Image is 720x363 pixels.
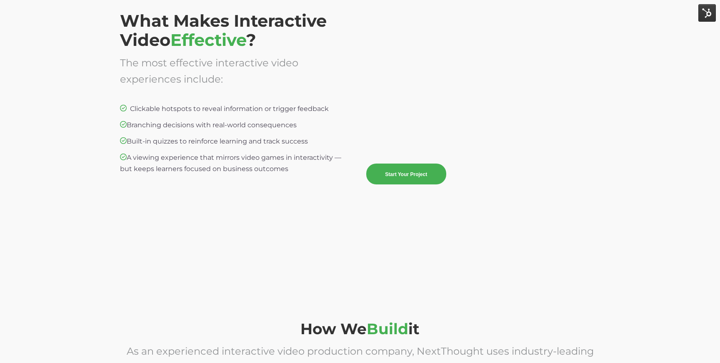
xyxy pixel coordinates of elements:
span: Clickable hotspots to reveal information or trigger feedback [130,105,329,113]
span: Built-in quizzes to reinforce learning and track success [120,137,308,145]
span: A viewing experience that mirrors video games in interactivity — but keeps learners focused on bu... [120,154,341,173]
span: What Makes Interactive Video ? [120,10,327,50]
span: Build [367,320,408,338]
span: Effective [170,30,246,50]
span: The most effective interactive video experiences include: [120,57,298,85]
span: Start Your Project [385,171,427,177]
a: Start Your Project [366,164,446,184]
h2: How We it [120,320,600,338]
iframe: William & Lauren [366,16,600,148]
span: Branching decisions with real-world consequences [120,121,297,129]
img: HubSpot Tools Menu Toggle [698,4,716,22]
